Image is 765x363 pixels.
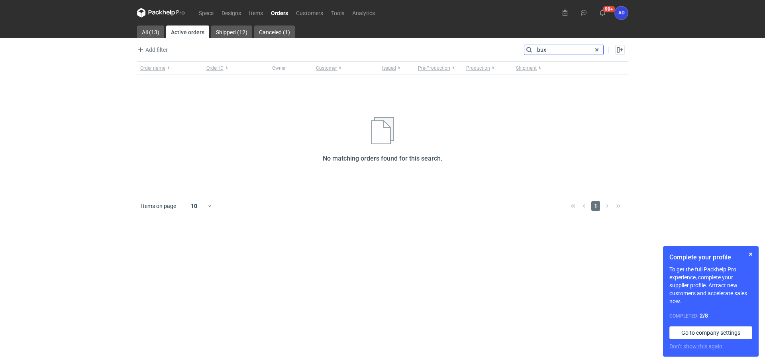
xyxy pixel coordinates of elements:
[669,265,752,305] p: To get the full Packhelp Pro experience, complete your supplier profile. Attract new customers an...
[327,8,348,18] a: Tools
[218,8,245,18] a: Designs
[254,26,295,38] a: Canceled (1)
[669,253,752,262] h1: Complete your profile
[746,249,755,259] button: Skip for now
[181,200,207,212] div: 10
[591,201,600,211] span: 1
[267,8,292,18] a: Orders
[135,45,168,55] button: Add filter
[137,26,164,38] a: All (13)
[141,202,176,210] span: Items on page
[137,8,185,18] svg: Packhelp Pro
[615,6,628,20] button: AD
[166,26,209,38] a: Active orders
[615,6,628,20] div: Anita Dolczewska
[669,326,752,339] a: Go to company settings
[292,8,327,18] a: Customers
[596,6,609,19] button: 99+
[211,26,252,38] a: Shipped (12)
[669,312,752,320] div: Completed:
[323,154,442,163] h2: No matching orders found for this search.
[669,342,722,350] button: Don’t show this again
[245,8,267,18] a: Items
[348,8,379,18] a: Analytics
[700,312,708,319] strong: 2 / 8
[195,8,218,18] a: Specs
[524,45,603,55] input: Search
